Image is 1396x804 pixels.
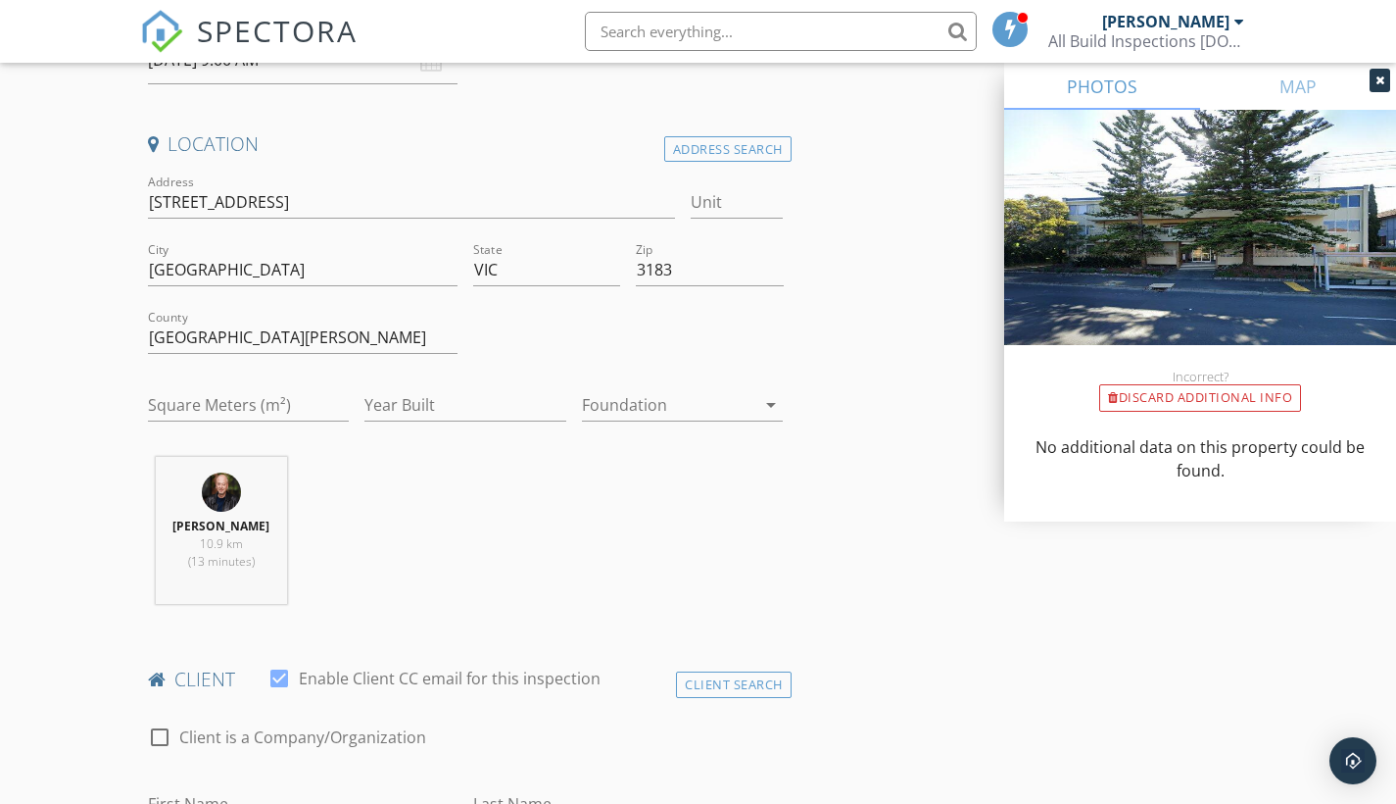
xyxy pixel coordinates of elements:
img: streetview [1004,110,1396,392]
span: (13 minutes) [188,553,255,570]
img: vlad_new.jpg [202,473,241,512]
div: Client Search [676,672,792,698]
div: All Build Inspections Pty.Ltd [1048,31,1244,51]
div: Open Intercom Messenger [1329,737,1376,784]
input: Search everything... [585,12,977,51]
h4: client [148,667,784,692]
p: No additional data on this property could be found. [1028,435,1372,482]
strong: [PERSON_NAME] [172,518,269,534]
a: MAP [1200,63,1396,110]
a: SPECTORA [140,26,358,68]
img: The Best Home Inspection Software - Spectora [140,10,183,53]
i: arrow_drop_down [759,393,783,417]
span: 10.9 km [200,535,243,552]
a: PHOTOS [1004,63,1200,110]
span: SPECTORA [197,10,358,51]
div: Discard Additional info [1099,384,1301,412]
label: Enable Client CC email for this inspection [299,669,601,688]
label: Client is a Company/Organization [179,728,426,747]
div: Incorrect? [1004,369,1396,384]
div: [PERSON_NAME] [1102,12,1229,31]
div: Address Search [664,136,792,163]
h4: Location [148,131,784,157]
